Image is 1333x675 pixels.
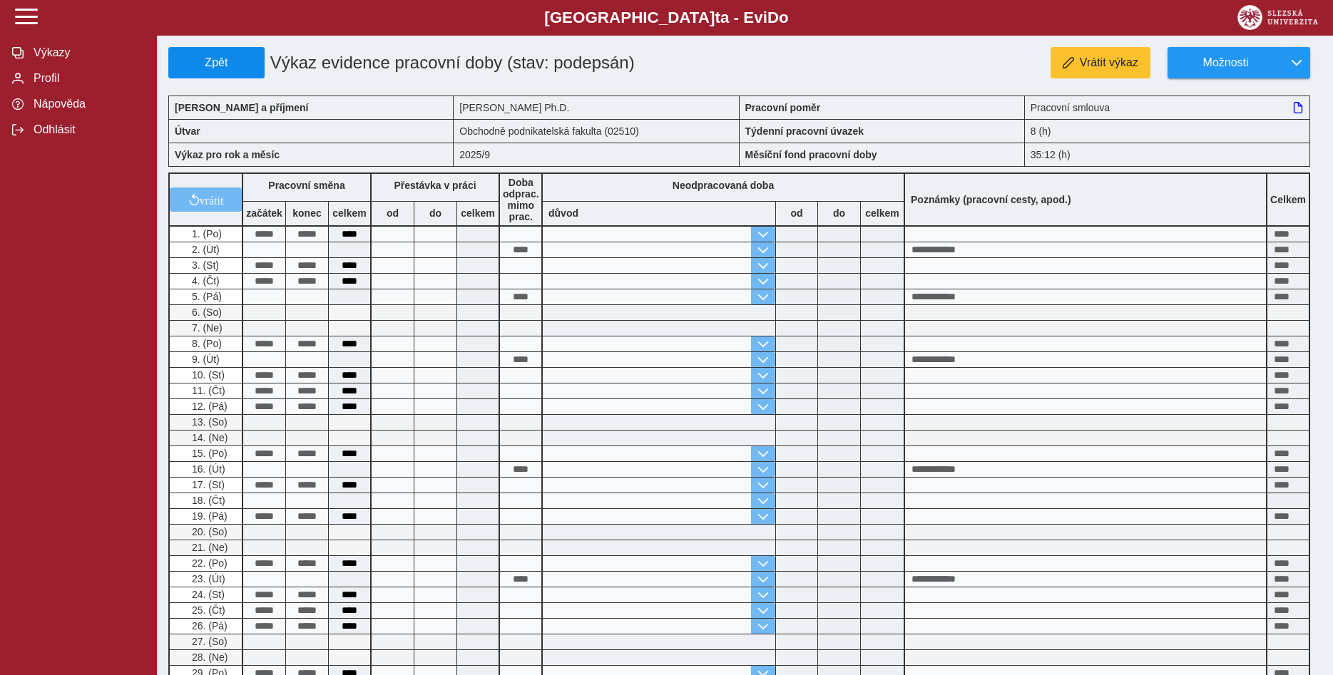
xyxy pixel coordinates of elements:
[286,207,328,219] b: konec
[189,510,228,522] span: 19. (Pá)
[189,448,228,459] span: 15. (Po)
[776,207,817,219] b: od
[329,207,370,219] b: celkem
[745,149,877,160] b: Měsíční fond pracovní doby
[265,47,649,78] h1: Výkaz evidence pracovní doby (stav: podepsán)
[548,207,578,219] b: důvod
[414,207,456,219] b: do
[1080,56,1138,69] span: Vrátit výkaz
[189,244,220,255] span: 2. (Út)
[779,9,789,26] span: o
[189,479,225,490] span: 17. (St)
[673,180,774,191] b: Neodpracovaná doba
[189,306,222,318] span: 6. (So)
[189,573,225,584] span: 23. (Út)
[1168,47,1283,78] button: Možnosti
[189,416,228,428] span: 13. (So)
[189,401,228,412] span: 12. (Pá)
[189,620,228,632] span: 26. (Pá)
[861,207,904,219] b: celkem
[200,194,224,205] span: vrátit
[189,495,225,506] span: 18. (Čt)
[189,542,228,553] span: 21. (Ne)
[189,322,223,334] span: 7. (Ne)
[175,149,280,160] b: Výkaz pro rok a měsíc
[175,125,200,137] b: Útvar
[189,432,228,443] span: 14. (Ne)
[243,207,285,219] b: začátek
[454,143,739,167] div: 2025/9
[189,651,228,663] span: 28. (Ne)
[29,123,145,136] span: Odhlásit
[29,98,145,110] span: Nápověda
[818,207,860,219] b: do
[503,177,539,222] b: Doba odprac. mimo prac.
[168,47,265,78] button: Zpět
[394,180,476,191] b: Přestávka v práci
[767,9,779,26] span: D
[1180,56,1272,69] span: Možnosti
[457,207,499,219] b: celkem
[1237,5,1318,30] img: logo_web_su.png
[189,275,220,287] span: 4. (Čt)
[189,589,225,600] span: 24. (St)
[1025,119,1310,143] div: 8 (h)
[189,463,225,475] span: 16. (Út)
[189,338,222,349] span: 8. (Po)
[905,194,1077,205] b: Poznámky (pracovní cesty, apod.)
[189,526,228,537] span: 20. (So)
[1025,96,1310,119] div: Pracovní smlouva
[1051,47,1150,78] button: Vrátit výkaz
[189,259,219,271] span: 3. (St)
[29,72,145,85] span: Profil
[189,557,228,569] span: 22. (Po)
[745,125,864,137] b: Týdenní pracovní úvazek
[454,96,739,119] div: [PERSON_NAME] Ph.D.
[43,9,1290,27] b: [GEOGRAPHIC_DATA] a - Evi
[29,46,145,59] span: Výkazy
[189,369,225,381] span: 10. (St)
[189,291,222,302] span: 5. (Pá)
[170,187,242,212] button: vrátit
[175,56,258,69] span: Zpět
[715,9,720,26] span: t
[745,102,821,113] b: Pracovní poměr
[454,119,739,143] div: Obchodně podnikatelská fakulta (02510)
[189,636,228,647] span: 27. (So)
[268,180,344,191] b: Pracovní směna
[1025,143,1310,167] div: 35:12 (h)
[189,354,220,365] span: 9. (Út)
[189,604,225,616] span: 25. (Čt)
[372,207,414,219] b: od
[175,102,308,113] b: [PERSON_NAME] a příjmení
[189,228,222,239] span: 1. (Po)
[1270,194,1306,205] b: Celkem
[189,385,225,396] span: 11. (Čt)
